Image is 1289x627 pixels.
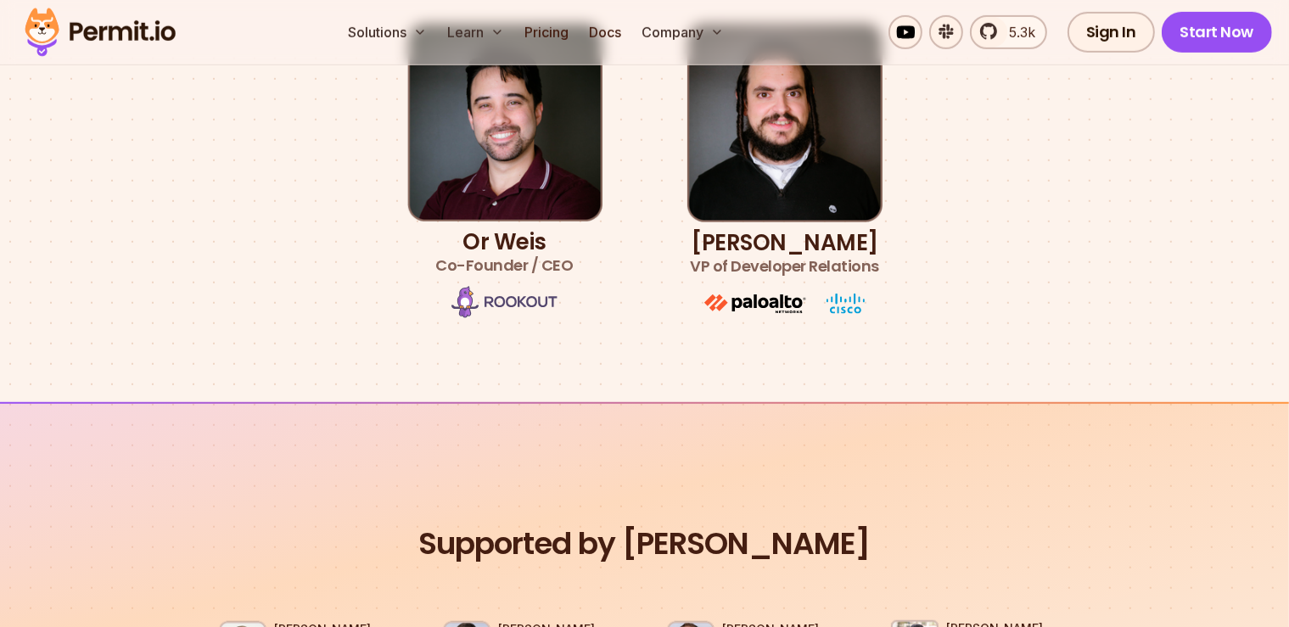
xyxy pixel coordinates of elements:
[635,15,731,49] button: Company
[827,294,865,314] img: cisco
[970,15,1047,49] a: 5.3k
[582,15,628,49] a: Docs
[704,294,806,314] img: paloalto
[451,286,558,318] img: Rookout
[407,23,602,221] img: Or Weis | Co-Founder / CEO
[518,15,575,49] a: Pricing
[1068,12,1155,53] a: Sign In
[999,22,1035,42] span: 5.3k
[341,15,434,49] button: Solutions
[436,254,574,277] span: Co-Founder / CEO
[17,3,183,61] img: Permit logo
[690,255,879,278] span: VP of Developer Relations
[440,15,511,49] button: Learn
[193,524,1096,564] h2: Supported by [PERSON_NAME]
[687,23,883,222] img: Gabriel L. Manor | VP of Developer Relations, GTM
[1162,12,1273,53] a: Start Now
[690,231,879,278] h3: [PERSON_NAME]
[436,230,574,277] h3: Or Weis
